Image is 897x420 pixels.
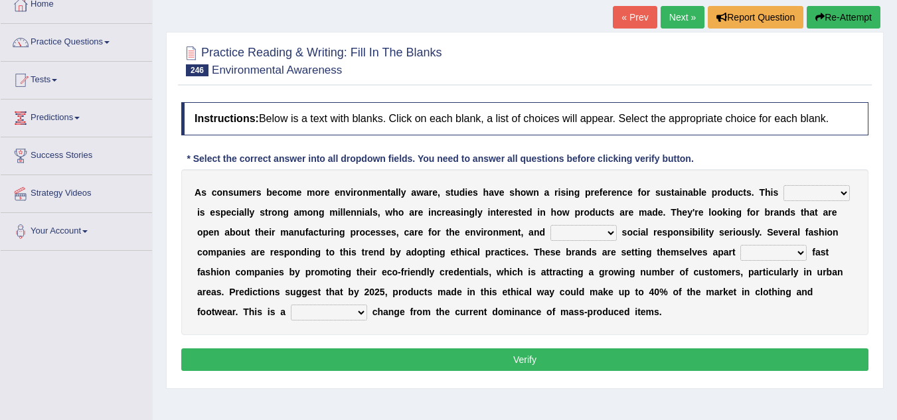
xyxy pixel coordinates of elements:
b: t [815,207,818,218]
b: t [247,227,250,238]
b: w [526,187,533,198]
b: s [256,187,262,198]
b: r [770,207,774,218]
b: n [682,187,688,198]
b: i [465,187,467,198]
b: a [224,227,230,238]
b: c [633,227,638,238]
b: e [226,207,232,218]
b: a [294,207,299,218]
b: i [771,187,774,198]
b: s [455,207,461,218]
b: e [467,187,473,198]
b: s [666,187,671,198]
b: n [490,207,496,218]
b: a [675,187,680,198]
b: t [319,227,322,238]
b: m [239,187,247,198]
b: e [521,207,527,218]
b: a [239,207,244,218]
b: T [671,207,677,218]
div: * Select the correct answer into all dropdown fields. You need to answer all questions before cli... [181,152,699,166]
b: e [832,207,837,218]
b: v [476,227,481,238]
b: e [296,187,301,198]
b: l [396,187,398,198]
b: t [671,187,675,198]
b: r [756,207,759,218]
b: u [299,227,305,238]
button: Report Question [708,6,803,29]
b: s [473,187,478,198]
b: i [331,227,334,238]
b: u [453,187,459,198]
b: a [409,207,414,218]
b: t [743,187,746,198]
b: m [307,187,315,198]
b: h [765,187,771,198]
b: v [494,187,499,198]
b: s [622,227,627,238]
a: Strategy Videos [1,175,152,208]
b: e [370,227,376,238]
b: g [574,187,580,198]
b: c [212,187,217,198]
b: r [353,187,357,198]
b: l [343,207,346,218]
b: s [200,207,205,218]
b: e [386,227,391,238]
b: e [418,207,423,218]
b: o [627,227,633,238]
b: n [617,187,623,198]
b: o [398,207,404,218]
b: e [446,207,451,218]
b: a [365,207,370,218]
a: Tests [1,62,152,95]
b: u [661,187,667,198]
b: s [376,227,381,238]
b: e [272,187,278,198]
b: k [722,207,728,218]
b: r [828,207,831,218]
b: m [499,227,507,238]
b: m [280,227,288,238]
b: o [521,187,527,198]
b: e [701,187,706,198]
b: w [562,207,570,218]
b: a [774,207,779,218]
b: n [533,187,539,198]
b: s [513,207,519,218]
b: h [804,207,810,218]
b: r [437,227,440,238]
b: ' [693,207,694,218]
b: r [504,207,507,218]
b: o [282,187,288,198]
b: a [390,187,396,198]
b: r [625,207,628,218]
b: r [272,227,275,238]
b: s [610,207,615,218]
b: y [250,207,255,218]
b: b [230,227,236,238]
b: a [424,187,429,198]
b: y [401,187,406,198]
b: i [481,227,483,238]
b: r [554,187,558,198]
b: n [351,207,357,218]
b: s [215,207,220,218]
b: d [527,207,532,218]
b: T [759,187,765,198]
b: p [712,187,718,198]
b: n [470,227,476,238]
b: e [602,187,608,198]
b: r [694,207,698,218]
a: Your Account [1,213,152,246]
b: e [418,227,423,238]
b: u [233,187,239,198]
b: t [255,227,258,238]
b: p [585,187,591,198]
b: r [327,227,331,238]
b: d [785,207,791,218]
b: t [265,207,268,218]
b: o [556,207,562,218]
